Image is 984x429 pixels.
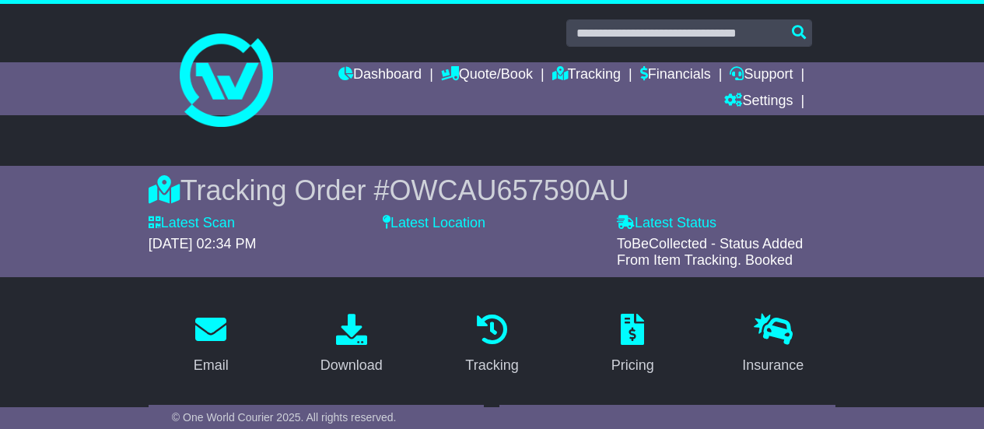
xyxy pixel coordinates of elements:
a: Download [310,308,393,382]
label: Latest Status [617,215,716,232]
span: [DATE] 02:34 PM [149,236,257,251]
div: Email [194,355,229,376]
a: Settings [724,89,793,115]
a: Dashboard [338,62,422,89]
div: Insurance [742,355,804,376]
a: Quote/Book [441,62,533,89]
span: ToBeCollected - Status Added From Item Tracking. Booked [617,236,803,269]
a: Insurance [732,308,814,382]
span: © One World Courier 2025. All rights reserved. [172,411,397,424]
div: Pricing [611,355,654,376]
div: Tracking [465,355,518,376]
a: Financials [640,62,711,89]
div: Tracking Order # [149,174,835,207]
a: Tracking [455,308,528,382]
a: Support [730,62,793,89]
a: Tracking [552,62,621,89]
label: Latest Scan [149,215,235,232]
label: Latest Location [383,215,485,232]
div: Download [320,355,383,376]
a: Email [184,308,239,382]
span: OWCAU657590AU [390,174,629,206]
a: Pricing [601,308,664,382]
